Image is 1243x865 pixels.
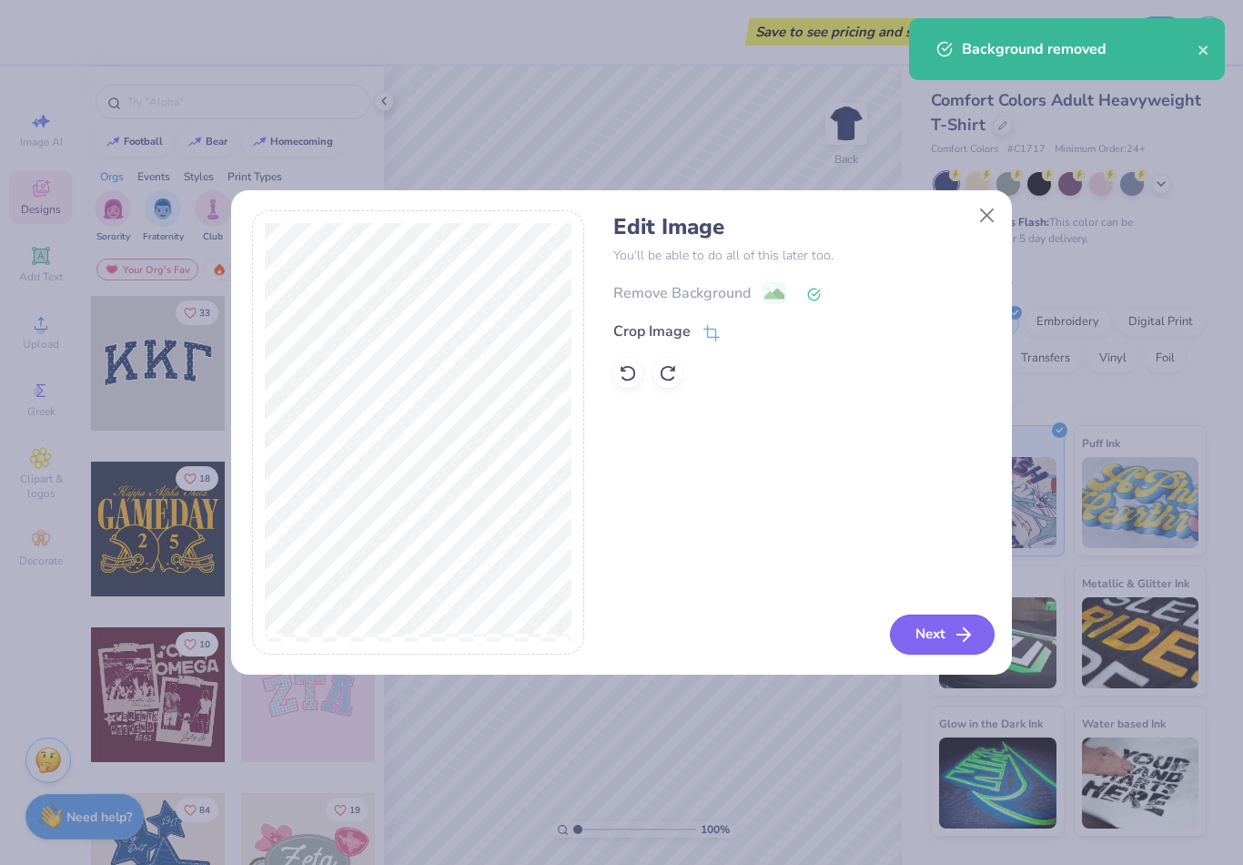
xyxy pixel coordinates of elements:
div: Background removed [962,38,1198,60]
button: Close [970,198,1005,232]
button: close [1198,38,1210,60]
button: Next [890,615,995,655]
div: Crop Image [613,321,691,342]
p: You’ll be able to do all of this later too. [613,246,991,265]
h4: Edit Image [613,214,991,240]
